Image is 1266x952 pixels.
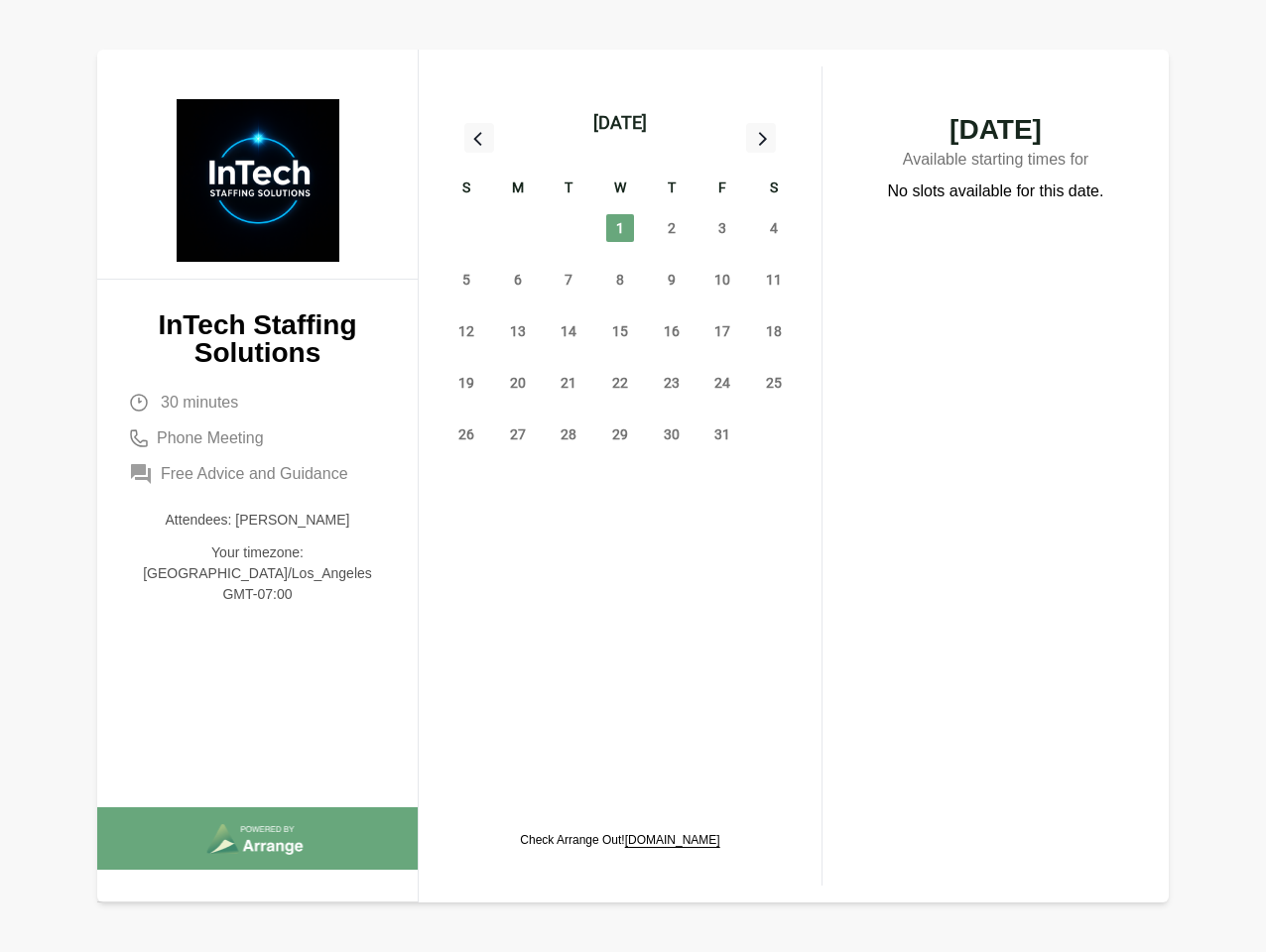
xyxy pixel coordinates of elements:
[129,542,386,605] p: Your timezone: [GEOGRAPHIC_DATA]/Los_Angeles GMT-07:00
[555,369,582,397] span: Tuesday, October 21, 2025
[760,317,788,345] span: Saturday, October 18, 2025
[606,420,634,448] span: Wednesday, October 29, 2025
[862,116,1129,144] span: [DATE]
[606,317,634,345] span: Wednesday, October 15, 2025
[452,317,480,345] span: Sunday, October 12, 2025
[555,317,582,345] span: Tuesday, October 14, 2025
[157,426,264,450] span: Phone Meeting
[658,214,686,242] span: Thursday, October 2, 2025
[594,177,646,202] div: W
[441,177,492,202] div: S
[504,369,532,397] span: Monday, October 20, 2025
[161,462,348,486] span: Free Advice and Guidance
[593,109,647,137] div: [DATE]
[452,266,480,294] span: Sunday, October 5, 2025
[504,420,532,448] span: Monday, October 27, 2025
[760,266,788,294] span: Saturday, October 11, 2025
[646,177,697,202] div: T
[452,369,480,397] span: Sunday, October 19, 2025
[129,510,386,531] p: Attendees: [PERSON_NAME]
[492,177,544,202] div: M
[697,177,749,202] div: F
[606,266,634,294] span: Wednesday, October 8, 2025
[606,214,634,242] span: Wednesday, October 1, 2025
[760,369,788,397] span: Saturday, October 25, 2025
[760,214,788,242] span: Saturday, October 4, 2025
[555,420,582,448] span: Tuesday, October 28, 2025
[658,369,686,397] span: Thursday, October 23, 2025
[658,317,686,345] span: Thursday, October 16, 2025
[708,266,736,294] span: Friday, October 10, 2025
[520,832,719,848] p: Check Arrange Out!
[543,177,594,202] div: T
[888,179,1104,203] p: No slots available for this date.
[708,369,736,397] span: Friday, October 24, 2025
[658,266,686,294] span: Thursday, October 9, 2025
[708,420,736,448] span: Friday, October 31, 2025
[606,369,634,397] span: Wednesday, October 22, 2025
[658,420,686,448] span: Thursday, October 30, 2025
[129,311,386,367] p: InTech Staffing Solutions
[708,214,736,242] span: Friday, October 3, 2025
[625,833,720,847] a: [DOMAIN_NAME]
[555,266,582,294] span: Tuesday, October 7, 2025
[504,266,532,294] span: Monday, October 6, 2025
[862,144,1129,179] p: Available starting times for
[504,317,532,345] span: Monday, October 13, 2025
[452,420,480,448] span: Sunday, October 26, 2025
[161,391,238,415] span: 30 minutes
[708,317,736,345] span: Friday, October 17, 2025
[748,177,800,202] div: S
